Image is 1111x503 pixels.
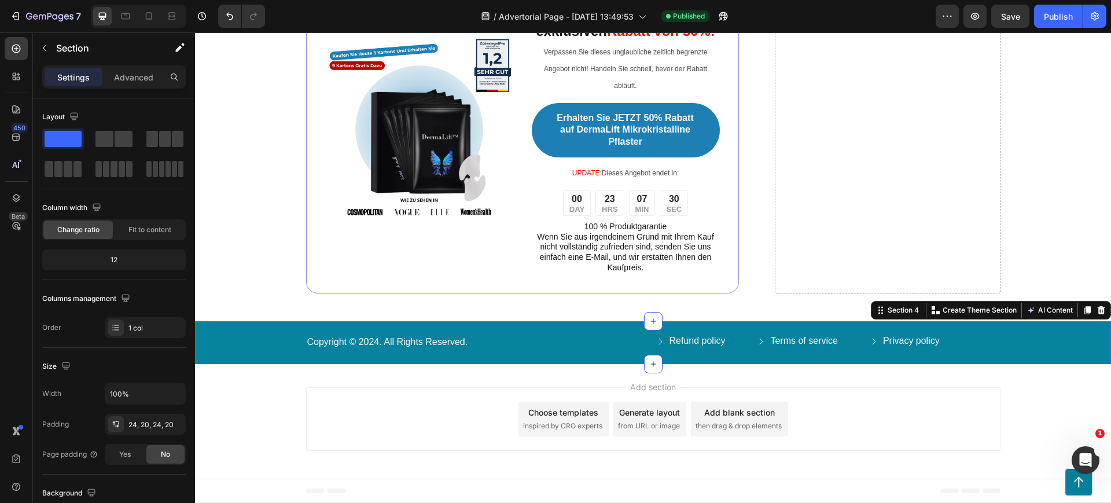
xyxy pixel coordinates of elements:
p: Settings [57,71,90,83]
div: 00 [374,161,389,173]
span: Change ratio [57,225,100,235]
span: 1 [1095,429,1105,438]
div: Layout [42,109,81,125]
div: Publish [1044,10,1073,23]
p: Erhalten Sie JETZT 50% Rabatt auf DermaLift Mikrokristalline Pflaster [360,80,501,116]
div: Columns management [42,291,133,307]
div: Section 4 [690,273,726,283]
span: / [494,10,496,23]
span: Published [673,11,705,21]
div: 24, 20, 24, 20 [128,420,183,430]
span: Wenn Sie aus irgendeinem Grund mit Ihrem Kauf nicht vollständig zufrieden sind, senden Sie uns ei... [342,200,519,240]
div: 12 [45,252,183,268]
a: Erhalten Sie JETZT 50% Rabatt auf DermaLift Mikrokristalline Pflaster [337,71,525,125]
div: 1 col [128,323,183,333]
p: SEC [471,173,487,181]
span: Fit to content [128,225,171,235]
a: Refund policy [461,303,545,315]
div: Padding [42,419,69,429]
p: DAY [374,173,389,181]
p: 7 [76,9,81,23]
span: No [161,449,170,460]
div: Size [42,359,73,375]
span: Add section [431,348,485,361]
div: Undo/Redo [218,5,265,28]
div: Order [42,322,61,333]
button: AI Content [829,271,880,285]
p: Create Theme Section [748,273,822,283]
input: Auto [105,383,185,404]
div: 23 [407,161,422,173]
button: 7 [5,5,86,28]
p: Copyright © 2024. All Rights Reserved. [112,304,455,316]
button: Save [991,5,1029,28]
div: Generate layout [424,374,485,386]
div: 07 [440,161,454,173]
a: Privacy policy [674,303,759,315]
p: HRS [407,173,422,181]
p: Section [56,41,151,55]
div: Background [42,486,98,501]
div: Choose templates [333,374,403,386]
div: 30 [471,161,487,173]
span: inspired by CRO experts [328,388,407,399]
div: Add blank section [509,374,580,386]
div: Column width [42,200,104,216]
sup: Dieses Angebot endet in: [407,137,484,145]
button: Publish [1034,5,1083,28]
iframe: To enrich screen reader interactions, please activate Accessibility in Grammarly extension settings [195,32,1111,503]
span: 100 % Produktgarantie [389,189,472,199]
span: Advertorial Page - [DATE] 13:49:53 [499,10,634,23]
div: Width [42,388,61,399]
span: then drag & drop elements [501,388,587,399]
p: Refund policy [474,303,531,315]
span: Save [1001,12,1020,21]
p: Privacy policy [688,303,745,315]
p: Advanced [114,71,153,83]
sup: UPDATE: [377,137,407,145]
div: Beta [9,212,28,221]
span: Yes [119,449,131,460]
span: from URL or image [423,388,485,399]
div: Page padding [42,449,98,460]
div: 450 [11,123,28,133]
a: Terms of service [561,303,656,315]
p: Terms of service [575,303,642,315]
p: MIN [440,173,454,181]
iframe: Intercom live chat [1072,446,1099,474]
